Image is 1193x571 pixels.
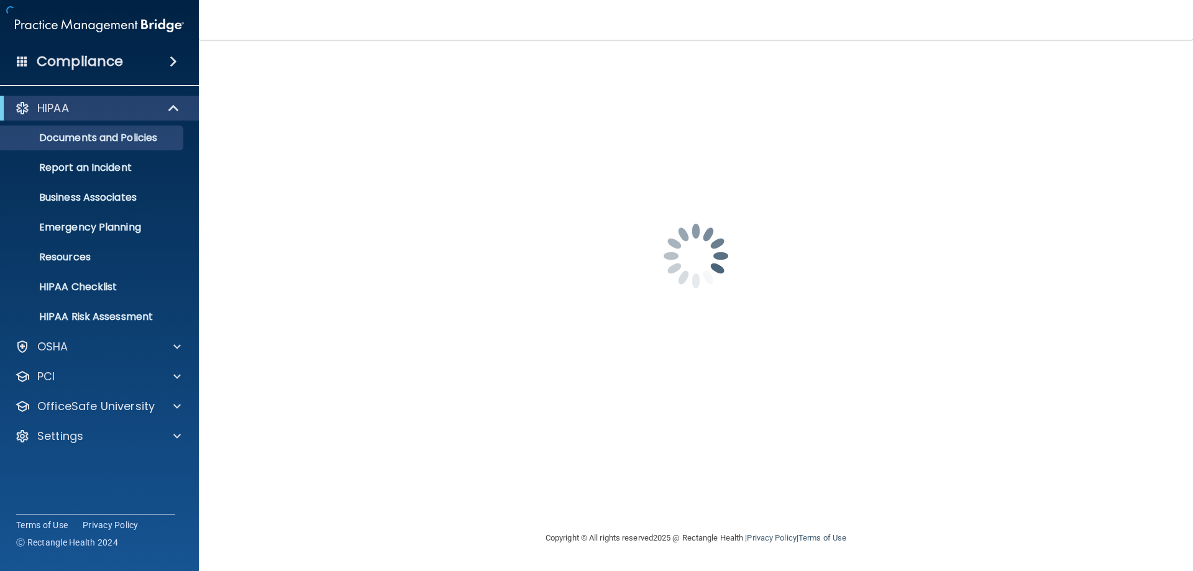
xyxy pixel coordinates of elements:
[469,518,923,558] div: Copyright © All rights reserved 2025 @ Rectangle Health | |
[37,399,155,414] p: OfficeSafe University
[37,53,123,70] h4: Compliance
[16,536,118,549] span: Ⓒ Rectangle Health 2024
[8,132,178,144] p: Documents and Policies
[83,519,139,531] a: Privacy Policy
[747,533,796,542] a: Privacy Policy
[37,101,69,116] p: HIPAA
[8,281,178,293] p: HIPAA Checklist
[8,162,178,174] p: Report an Incident
[8,251,178,263] p: Resources
[37,339,68,354] p: OSHA
[798,533,846,542] a: Terms of Use
[15,369,181,384] a: PCI
[15,339,181,354] a: OSHA
[15,429,181,444] a: Settings
[16,519,68,531] a: Terms of Use
[8,221,178,234] p: Emergency Planning
[37,429,83,444] p: Settings
[37,369,55,384] p: PCI
[15,13,184,38] img: PMB logo
[15,101,180,116] a: HIPAA
[15,399,181,414] a: OfficeSafe University
[8,311,178,323] p: HIPAA Risk Assessment
[8,191,178,204] p: Business Associates
[634,194,758,318] img: spinner.e123f6fc.gif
